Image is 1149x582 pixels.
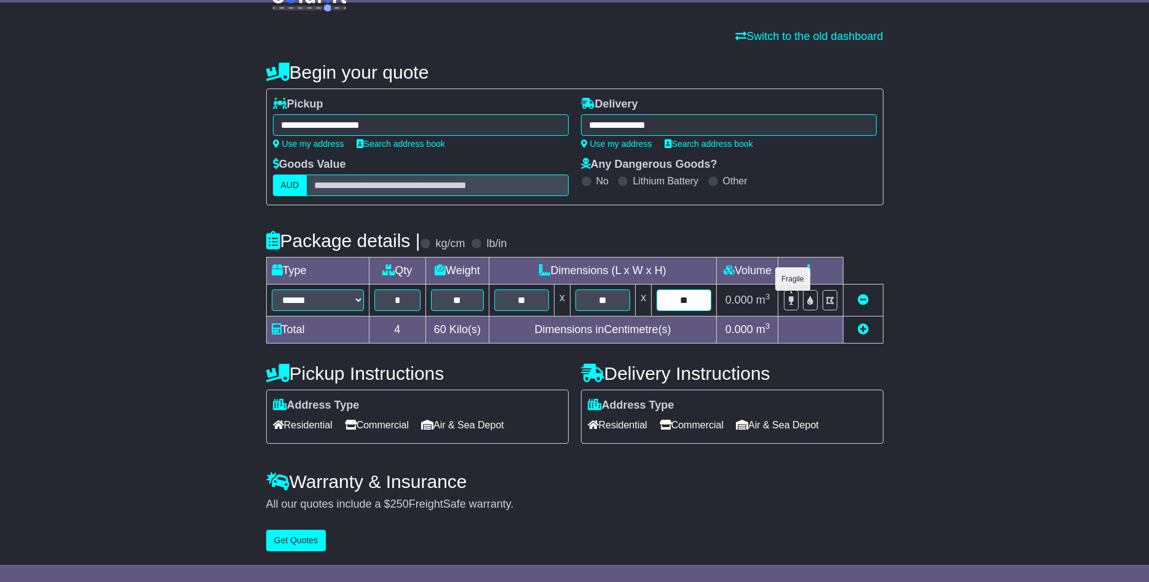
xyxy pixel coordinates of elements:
[266,230,421,251] h4: Package details |
[736,415,819,435] span: Air & Sea Depot
[581,363,883,383] h4: Delivery Instructions
[725,323,753,336] span: 0.000
[765,292,770,301] sup: 3
[273,415,333,435] span: Residential
[390,498,409,510] span: 250
[426,317,489,344] td: Kilo(s)
[486,237,507,251] label: lb/in
[858,323,869,336] a: Add new item
[633,175,698,187] label: Lithium Battery
[581,158,717,171] label: Any Dangerous Goods?
[435,237,465,251] label: kg/cm
[345,415,409,435] span: Commercial
[858,294,869,306] a: Remove this item
[273,158,346,171] label: Goods Value
[426,258,489,285] td: Weight
[369,258,426,285] td: Qty
[581,139,652,149] a: Use my address
[596,175,609,187] label: No
[756,294,770,306] span: m
[717,258,778,285] td: Volume
[266,258,369,285] td: Type
[273,399,360,412] label: Address Type
[765,321,770,331] sup: 3
[434,323,446,336] span: 60
[266,62,883,82] h4: Begin your quote
[266,363,569,383] h4: Pickup Instructions
[636,285,652,317] td: x
[489,258,717,285] td: Dimensions (L x W x H)
[581,98,638,111] label: Delivery
[357,139,445,149] a: Search address book
[554,285,570,317] td: x
[266,471,883,492] h4: Warranty & Insurance
[756,323,770,336] span: m
[725,294,753,306] span: 0.000
[775,267,810,291] div: Fragile
[588,399,674,412] label: Address Type
[273,139,344,149] a: Use my address
[421,415,504,435] span: Air & Sea Depot
[273,175,307,196] label: AUD
[735,30,883,42] a: Switch to the old dashboard
[273,98,323,111] label: Pickup
[266,498,883,511] div: All our quotes include a $ FreightSafe warranty.
[369,317,426,344] td: 4
[665,139,753,149] a: Search address book
[489,317,717,344] td: Dimensions in Centimetre(s)
[723,175,748,187] label: Other
[588,415,647,435] span: Residential
[266,530,326,551] button: Get Quotes
[660,415,724,435] span: Commercial
[266,317,369,344] td: Total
